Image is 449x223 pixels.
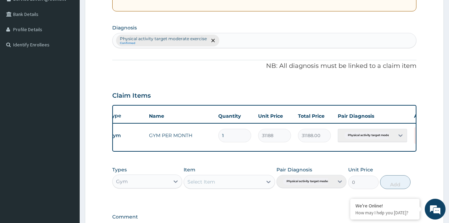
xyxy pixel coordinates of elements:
th: Name [146,109,215,123]
p: How may I help you today? [355,210,414,216]
div: Chat with us now [36,39,116,48]
label: Types [112,167,127,173]
th: Total Price [294,109,334,123]
label: Diagnosis [112,24,137,31]
div: Minimize live chat window [114,3,130,20]
div: Select Item [187,178,215,185]
textarea: Type your message and hit 'Enter' [3,149,132,173]
th: Type [106,109,146,122]
label: Unit Price [348,166,373,173]
button: Add [380,175,411,189]
th: Actions [411,109,445,123]
div: We're Online! [355,203,414,209]
label: Item [184,166,195,173]
td: Gym [106,129,146,142]
span: We're online! [40,67,96,137]
label: Comment [112,214,417,220]
h3: Claim Items [112,92,151,100]
th: Quantity [215,109,255,123]
label: Pair Diagnosis [276,166,312,173]
div: Gym [116,178,128,185]
td: GYM PER MONTH [146,128,215,142]
th: Unit Price [255,109,294,123]
p: NB: All diagnosis must be linked to a claim item [112,62,417,71]
img: d_794563401_company_1708531726252_794563401 [13,35,28,52]
th: Pair Diagnosis [334,109,411,123]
